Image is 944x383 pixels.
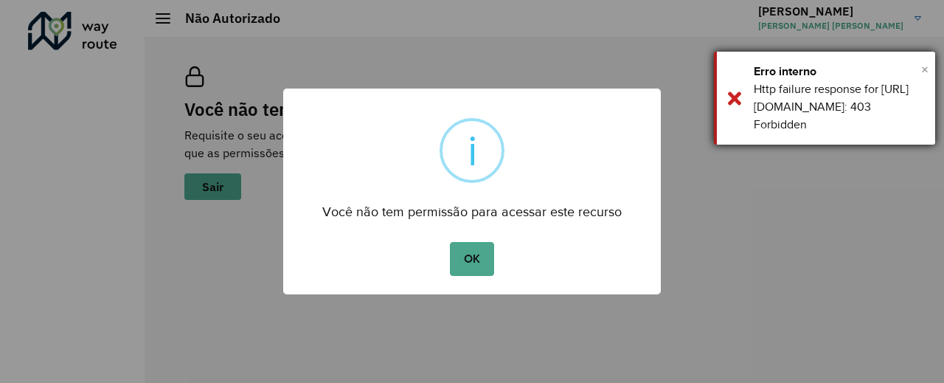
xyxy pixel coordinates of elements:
[450,242,493,276] button: OK
[283,190,661,224] div: Você não tem permissão para acessar este recurso
[754,63,924,80] div: Erro interno
[754,80,924,134] div: Http failure response for [URL][DOMAIN_NAME]: 403 Forbidden
[921,58,929,80] span: ×
[468,121,477,180] div: i
[921,58,929,80] button: Close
